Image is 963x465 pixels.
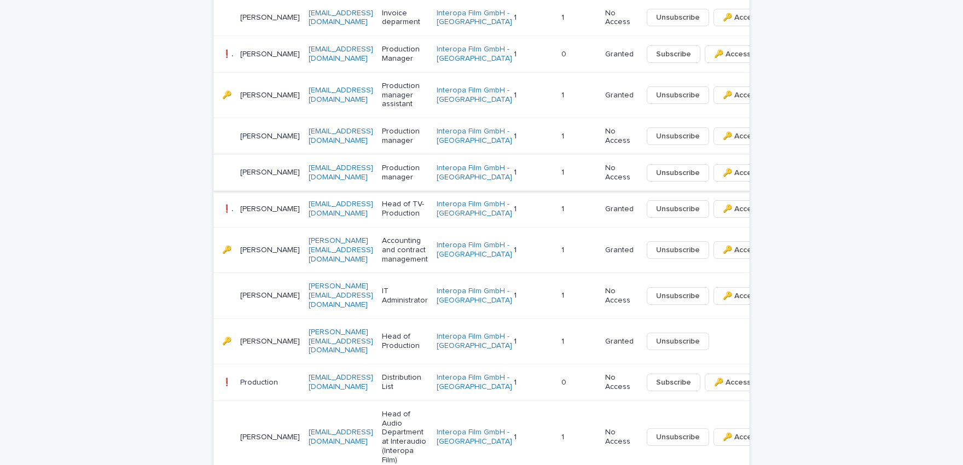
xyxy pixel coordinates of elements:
[561,166,566,177] p: 1
[714,49,751,60] span: 🔑 Access
[437,241,512,259] a: Interopa Film GmbH - [GEOGRAPHIC_DATA]
[705,45,760,63] button: 🔑 Access
[605,91,634,100] p: Granted
[240,246,300,255] p: [PERSON_NAME]
[213,118,805,155] tr: [PERSON_NAME][EMAIL_ADDRESS][DOMAIN_NAME]Production managerInteropa Film GmbH - [GEOGRAPHIC_DATA]...
[647,241,709,259] button: Unsubscribe
[240,337,300,346] p: [PERSON_NAME]
[222,48,234,59] p: ❗️🔑
[605,50,634,59] p: Granted
[713,86,769,104] button: 🔑 Access
[705,374,760,391] button: 🔑 Access
[514,289,519,300] p: 1
[213,191,805,228] tr: ❗️🔑❗️🔑 [PERSON_NAME][EMAIL_ADDRESS][DOMAIN_NAME]Head of TV-ProductionInteropa Film GmbH - [GEOGRA...
[514,335,519,346] p: 1
[605,9,634,27] p: No Access
[213,318,805,364] tr: 🔑🔑 [PERSON_NAME][PERSON_NAME][EMAIL_ADDRESS][DOMAIN_NAME]Head of ProductionInteropa Film GmbH - [...
[240,433,300,442] p: [PERSON_NAME]
[656,336,700,347] span: Unsubscribe
[647,200,709,218] button: Unsubscribe
[437,428,512,446] a: Interopa Film GmbH - [GEOGRAPHIC_DATA]
[309,45,373,62] a: [EMAIL_ADDRESS][DOMAIN_NAME]
[213,273,805,318] tr: [PERSON_NAME][PERSON_NAME][EMAIL_ADDRESS][DOMAIN_NAME]IT AdministratorInteropa Film GmbH - [GEOGR...
[222,335,234,346] p: 🔑
[382,127,428,146] p: Production manager
[514,376,519,387] p: 1
[309,127,373,144] a: [EMAIL_ADDRESS][DOMAIN_NAME]
[309,374,373,391] a: [EMAIL_ADDRESS][DOMAIN_NAME]
[723,90,759,101] span: 🔑 Access
[213,227,805,272] tr: 🔑🔑 [PERSON_NAME][PERSON_NAME][EMAIL_ADDRESS][DOMAIN_NAME]Accounting and contract managementIntero...
[382,9,428,27] p: Invoice deparment
[222,89,234,100] p: 🔑
[382,82,428,109] p: Production manager assistant
[514,89,519,100] p: 1
[561,48,568,59] p: 0
[561,11,566,22] p: 1
[714,377,751,388] span: 🔑 Access
[647,127,709,145] button: Unsubscribe
[656,131,700,142] span: Unsubscribe
[605,164,634,182] p: No Access
[240,132,300,141] p: [PERSON_NAME]
[382,200,428,218] p: Head of TV-Production
[561,202,566,214] p: 1
[437,164,512,182] a: Interopa Film GmbH - [GEOGRAPHIC_DATA]
[309,328,373,354] a: [PERSON_NAME][EMAIL_ADDRESS][DOMAIN_NAME]
[605,287,634,305] p: No Access
[723,12,759,23] span: 🔑 Access
[514,243,519,255] p: 1
[437,86,512,104] a: Interopa Film GmbH - [GEOGRAPHIC_DATA]
[437,373,512,392] a: Interopa Film GmbH - [GEOGRAPHIC_DATA]
[437,9,512,27] a: Interopa Film GmbH - [GEOGRAPHIC_DATA]
[437,200,512,218] a: Interopa Film GmbH - [GEOGRAPHIC_DATA]
[437,332,512,351] a: Interopa Film GmbH - [GEOGRAPHIC_DATA]
[605,205,634,214] p: Granted
[713,200,769,218] button: 🔑 Access
[656,49,691,60] span: Subscribe
[514,431,519,442] p: 1
[561,335,566,346] p: 1
[240,13,300,22] p: [PERSON_NAME]
[713,428,769,446] button: 🔑 Access
[713,241,769,259] button: 🔑 Access
[382,373,428,392] p: Distribution List
[723,432,759,443] span: 🔑 Access
[656,12,700,23] span: Unsubscribe
[713,9,769,26] button: 🔑 Access
[647,287,709,305] button: Unsubscribe
[213,36,805,73] tr: ❗️🔑❗️🔑 [PERSON_NAME][EMAIL_ADDRESS][DOMAIN_NAME]Production ManagerInteropa Film GmbH - [GEOGRAPHI...
[656,432,700,443] span: Unsubscribe
[437,45,512,63] a: Interopa Film GmbH - [GEOGRAPHIC_DATA]
[514,202,519,214] p: 1
[222,243,234,255] p: 🔑
[723,245,759,255] span: 🔑 Access
[647,333,709,350] button: Unsubscribe
[309,164,373,181] a: [EMAIL_ADDRESS][DOMAIN_NAME]
[382,164,428,182] p: Production manager
[561,243,566,255] p: 1
[514,130,519,141] p: 1
[647,428,709,446] button: Unsubscribe
[723,131,759,142] span: 🔑 Access
[561,431,566,442] p: 1
[309,237,373,263] a: [PERSON_NAME][EMAIL_ADDRESS][DOMAIN_NAME]
[656,245,700,255] span: Unsubscribe
[656,90,700,101] span: Unsubscribe
[713,164,769,182] button: 🔑 Access
[561,376,568,387] p: 0
[656,290,700,301] span: Unsubscribe
[437,127,512,146] a: Interopa Film GmbH - [GEOGRAPHIC_DATA]
[309,9,373,26] a: [EMAIL_ADDRESS][DOMAIN_NAME]
[647,45,700,63] button: Subscribe
[382,287,428,305] p: IT Administrator
[605,127,634,146] p: No Access
[240,378,300,387] p: Production
[723,204,759,214] span: 🔑 Access
[605,337,634,346] p: Granted
[382,410,428,465] p: Head of Audio Department at Interaudio (Interopa Film)
[222,376,234,387] p: ❗️
[647,374,700,391] button: Subscribe
[240,168,300,177] p: [PERSON_NAME]
[656,377,691,388] span: Subscribe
